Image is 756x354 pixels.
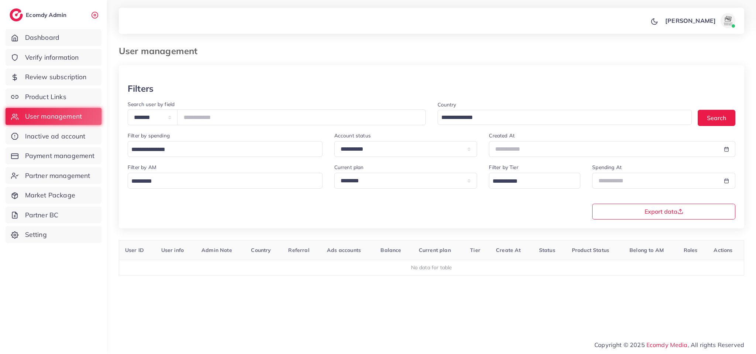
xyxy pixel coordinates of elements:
span: Review subscription [25,72,87,82]
span: Export data [645,208,683,214]
span: Belong to AM [629,247,664,253]
span: Copyright © 2025 [594,340,744,349]
a: Review subscription [6,69,101,85]
a: Payment management [6,147,101,164]
span: Country [251,247,271,253]
div: Search for option [438,110,692,125]
a: Partner management [6,167,101,184]
input: Search for option [129,144,313,155]
label: Account status [334,132,371,139]
label: Filter by AM [128,164,156,171]
a: Market Package [6,187,101,204]
a: Verify information [6,49,101,66]
img: avatar [721,13,735,28]
p: [PERSON_NAME] [665,16,716,25]
span: Ads accounts [327,247,361,253]
a: [PERSON_NAME]avatar [661,13,738,28]
label: Created At [489,132,515,139]
span: User management [25,112,82,121]
span: Inactive ad account [25,132,86,141]
div: No data for table [123,264,740,271]
span: Partner BC [25,210,59,220]
span: User info [161,247,184,253]
span: Partner management [25,171,90,180]
span: , All rights Reserved [688,340,744,349]
span: Product Status [572,247,609,253]
span: Current plan [419,247,451,253]
a: Setting [6,226,101,243]
span: Payment management [25,151,95,161]
label: Spending At [592,164,622,171]
input: Search for option [439,112,683,123]
span: Product Links [25,92,66,102]
a: logoEcomdy Admin [10,8,68,21]
h3: User management [119,46,203,56]
button: Export data [592,204,735,220]
a: Partner BC [6,207,101,224]
a: Ecomdy Media [646,341,688,348]
div: Search for option [128,173,322,189]
span: Status [539,247,555,253]
span: Market Package [25,190,75,200]
label: Filter by spending [128,132,170,139]
span: Tier [470,247,480,253]
a: Product Links [6,88,101,105]
div: Search for option [489,173,580,189]
span: Verify information [25,53,79,62]
span: Admin Note [201,247,232,253]
span: Actions [714,247,732,253]
h2: Ecomdy Admin [26,11,68,18]
span: User ID [125,247,144,253]
label: Search user by field [128,101,175,108]
label: Country [438,101,456,108]
h3: Filters [128,83,153,94]
input: Search for option [490,176,571,187]
span: Referral [288,247,309,253]
label: Current plan [334,164,364,171]
span: Roles [684,247,698,253]
img: logo [10,8,23,21]
input: Search for option [129,176,313,187]
a: Inactive ad account [6,128,101,145]
a: Dashboard [6,29,101,46]
button: Search [698,110,735,126]
a: User management [6,108,101,125]
span: Create At [496,247,521,253]
span: Dashboard [25,33,59,42]
label: Filter by Tier [489,164,518,171]
span: Setting [25,230,47,239]
div: Search for option [128,141,322,157]
span: Balance [380,247,401,253]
